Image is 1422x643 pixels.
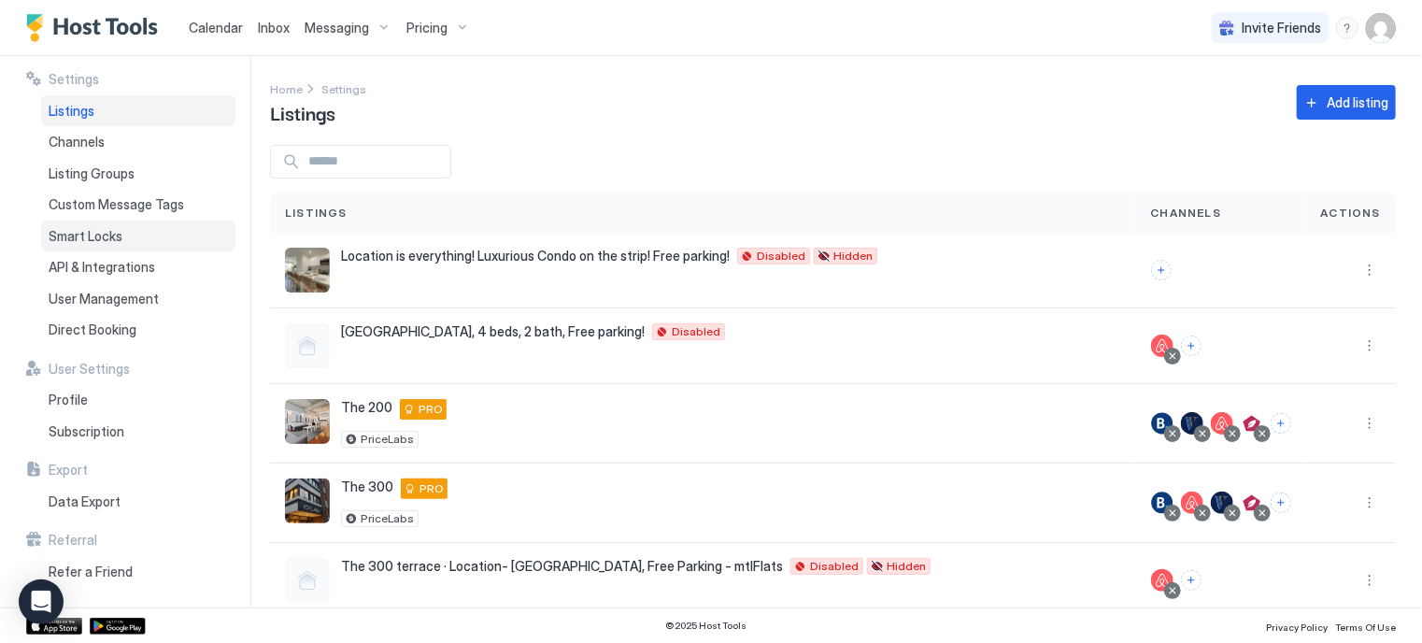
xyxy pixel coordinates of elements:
[301,146,450,178] input: Input Field
[41,314,235,346] a: Direct Booking
[41,486,235,518] a: Data Export
[419,480,444,497] span: PRO
[1358,259,1381,281] button: More options
[258,20,290,36] span: Inbox
[1327,93,1388,112] div: Add listing
[1358,259,1381,281] div: menu
[1358,569,1381,592] button: More options
[1266,622,1328,633] span: Privacy Policy
[1358,412,1381,435] button: More options
[1358,335,1381,357] button: More options
[321,79,366,98] a: Settings
[41,283,235,315] a: User Management
[41,221,235,252] a: Smart Locks
[41,556,235,588] a: Refer a Friend
[41,189,235,221] a: Custom Message Tags
[1358,492,1381,514] button: More options
[1271,413,1291,434] button: Connect channels
[1181,336,1202,356] button: Connect channels
[49,291,159,307] span: User Management
[321,79,366,98] div: Breadcrumb
[1321,205,1381,221] span: Actions
[49,532,97,549] span: Referral
[1271,493,1291,513] button: Connect channels
[1297,85,1396,120] button: Add listing
[1181,570,1202,591] button: Connect channels
[49,392,88,408] span: Profile
[49,134,105,150] span: Channels
[270,79,303,98] div: Breadcrumb
[1335,616,1396,636] a: Terms Of Use
[49,462,88,479] span: Export
[1358,492,1381,514] div: menu
[270,98,335,126] span: Listings
[341,558,783,575] span: The 300 terrace · Location- [GEOGRAPHIC_DATA], Free Parking - mtlFlats
[270,82,303,96] span: Home
[285,399,330,444] div: listing image
[49,165,135,182] span: Listing Groups
[341,479,393,495] span: The 300
[41,416,235,448] a: Subscription
[406,20,448,36] span: Pricing
[19,579,64,624] div: Open Intercom Messenger
[1358,335,1381,357] div: menu
[1336,17,1358,39] div: menu
[285,479,330,523] div: listing image
[41,251,235,283] a: API & Integrations
[1335,622,1396,633] span: Terms Of Use
[189,20,243,36] span: Calendar
[321,82,366,96] span: Settings
[49,423,124,440] span: Subscription
[49,71,99,88] span: Settings
[189,18,243,37] a: Calendar
[41,384,235,416] a: Profile
[1151,205,1222,221] span: Channels
[341,399,392,416] span: The 200
[41,126,235,158] a: Channels
[49,228,122,245] span: Smart Locks
[90,618,146,635] a: Google Play Store
[26,14,166,42] a: Host Tools Logo
[258,18,290,37] a: Inbox
[49,321,136,338] span: Direct Booking
[49,564,133,580] span: Refer a Friend
[270,79,303,98] a: Home
[1242,20,1321,36] span: Invite Friends
[49,493,121,510] span: Data Export
[341,248,730,264] span: Location is everything! Luxurious Condo on the strip! Free parking!
[305,20,369,36] span: Messaging
[1366,13,1396,43] div: User profile
[341,323,645,340] span: [GEOGRAPHIC_DATA], 4 beds, 2 bath, Free parking!
[665,620,747,632] span: © 2025 Host Tools
[41,95,235,127] a: Listings
[285,248,330,293] div: listing image
[49,196,184,213] span: Custom Message Tags
[1358,569,1381,592] div: menu
[419,401,443,418] span: PRO
[49,103,94,120] span: Listings
[1358,412,1381,435] div: menu
[49,361,130,378] span: User Settings
[1266,616,1328,636] a: Privacy Policy
[1151,260,1172,280] button: Connect channels
[285,205,348,221] span: Listings
[41,158,235,190] a: Listing Groups
[26,618,82,635] a: App Store
[49,259,155,276] span: API & Integrations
